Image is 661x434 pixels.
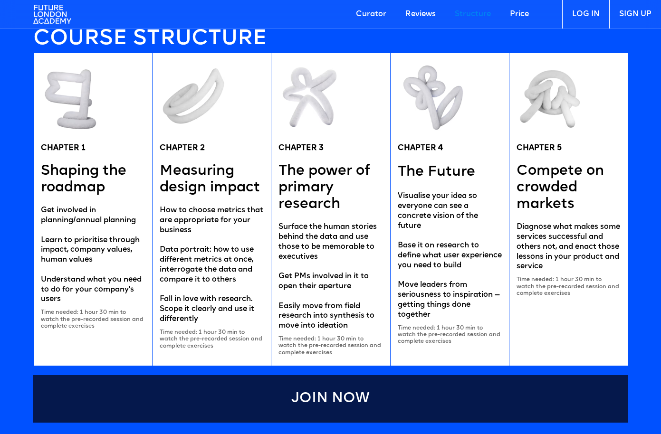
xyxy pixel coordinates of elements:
[398,325,502,345] div: Time needed: 1 hour 30 min to watch the pre-recorded session and complete exercises
[160,329,264,349] div: Time needed: 1 hour 30 min to watch the pre-recorded session and complete exercises
[41,309,145,330] div: Time needed: 1 hour 30 min to watch the pre-recorded session and complete exercises
[160,163,264,196] h5: Measuring design impact
[278,163,383,213] h5: The power of primary research
[41,143,86,153] h5: CHAPTER 1
[278,222,383,331] div: Surface the human stories behind the data and use those to be memorable to executives Get PMs inv...
[41,163,145,196] h5: Shaping the roadmap
[517,222,621,272] div: Diagnose what makes some services successful and others not, and enact those lessons in your prod...
[517,276,621,297] div: Time needed: 1 hour 30 min to watch the pre-recorded session and complete exercises
[41,206,145,304] div: Get involved in planning/annual planning Learn to prioritise through impact, company values, huma...
[278,336,383,356] div: Time needed: 1 hour 30 min to watch the pre-recorded session and complete exercises
[517,163,621,213] h5: Compete on crowded markets
[278,143,324,153] h5: CHAPTER 3
[517,143,562,153] h5: CHAPTER 5
[160,206,264,324] div: How to choose metrics that are appropriate for your business Data portrait: how to use different ...
[33,29,628,49] h4: Course STRUCTURE
[398,191,502,320] div: Visualise your idea so everyone can see a concrete vision of the future Base it on research to de...
[160,143,205,153] h5: CHAPTER 2
[33,375,628,423] a: Join Now
[398,163,475,182] h5: The Future
[398,143,443,153] h5: CHAPTER 4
